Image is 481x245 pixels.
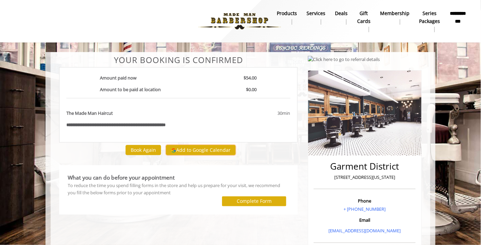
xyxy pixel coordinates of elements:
b: $54.00 [244,75,257,81]
a: + [PHONE_NUMBER] [344,206,386,212]
b: Membership [380,10,409,17]
b: Amount to be paid at location [100,86,161,93]
b: $0.00 [246,86,257,93]
a: MembershipMembership [375,9,414,26]
b: Series packages [419,10,440,25]
b: Services [307,10,325,17]
a: Gift cardsgift cards [352,9,375,34]
label: Complete Form [237,198,272,204]
button: Complete Form [222,196,286,206]
a: Series packagesSeries packages [414,9,445,34]
a: DealsDeals [330,9,352,26]
img: Click here to go to referral details [308,56,380,63]
b: What you can do before your appointment [68,174,175,181]
h3: Phone [315,198,414,203]
b: products [277,10,297,17]
a: [EMAIL_ADDRESS][DOMAIN_NAME] [329,228,401,234]
a: ServicesServices [302,9,330,26]
h2: Garment District [315,161,414,171]
center: Your Booking is confirmed [59,56,298,64]
b: Deals [335,10,348,17]
div: To reduce the time you spend filling forms in the store and help us prepare for your visit, we re... [68,182,289,196]
div: 30min [222,110,290,117]
p: [STREET_ADDRESS][US_STATE] [315,174,414,181]
b: Amount paid now [100,75,136,81]
button: Book Again [126,145,161,155]
img: Made Man Barbershop logo [193,2,287,40]
b: gift cards [357,10,370,25]
a: Productsproducts [272,9,302,26]
button: Add to Google Calendar [166,145,236,155]
b: The Made Man Haircut [66,110,113,117]
h3: Email [315,218,414,222]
